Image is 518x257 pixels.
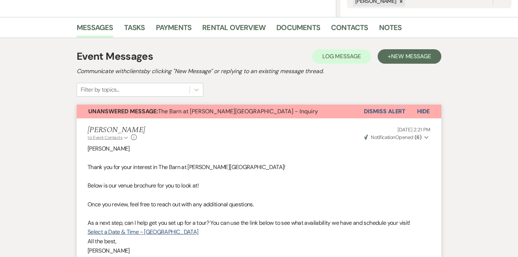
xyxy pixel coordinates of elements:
a: Tasks [124,22,145,38]
span: Hide [417,108,430,115]
span: Log Message [322,52,361,60]
span: Once you review, feel free to reach out with any additional questions. [88,201,254,208]
p: Below is our venue brochure for you to look at! [88,181,430,190]
h1: Event Messages [77,49,153,64]
button: to: Event Contacts [88,134,129,141]
a: Notes [379,22,402,38]
button: Unanswered Message:The Barn at [PERSON_NAME][GEOGRAPHIC_DATA] - Inquiry [77,105,364,118]
button: Hide [406,105,441,118]
a: Documents [276,22,320,38]
button: NotificationOpened (6) [363,134,430,141]
a: Messages [77,22,113,38]
span: The Barn at [PERSON_NAME][GEOGRAPHIC_DATA] - Inquiry [88,108,318,115]
strong: ( 6 ) [415,134,421,140]
span: [DATE] 2:21 PM [398,126,430,133]
a: Select a Date & Time - [GEOGRAPHIC_DATA] [88,228,198,236]
span: All the best, [88,237,116,245]
span: Opened [364,134,421,140]
span: Notification [371,134,395,140]
button: Log Message [312,49,371,64]
p: [PERSON_NAME] [88,144,430,153]
a: Rental Overview [202,22,266,38]
div: Filter by topics... [81,85,119,94]
strong: Unanswered Message: [88,108,158,115]
h5: [PERSON_NAME] [88,126,145,135]
button: +New Message [378,49,441,64]
span: Thank you for your interest in The Barn at [PERSON_NAME][GEOGRAPHIC_DATA]! [88,163,285,171]
span: to: Event Contacts [88,135,122,140]
button: Dismiss Alert [364,105,406,118]
span: New Message [391,52,431,60]
p: [PERSON_NAME] [88,246,430,256]
h2: Communicate with clients by clicking "New Message" or replying to an existing message thread. [77,67,441,76]
a: Payments [156,22,192,38]
span: As a next step, can I help get you set up for a tour? You can use the link below to see what avai... [88,219,410,227]
a: Contacts [331,22,368,38]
